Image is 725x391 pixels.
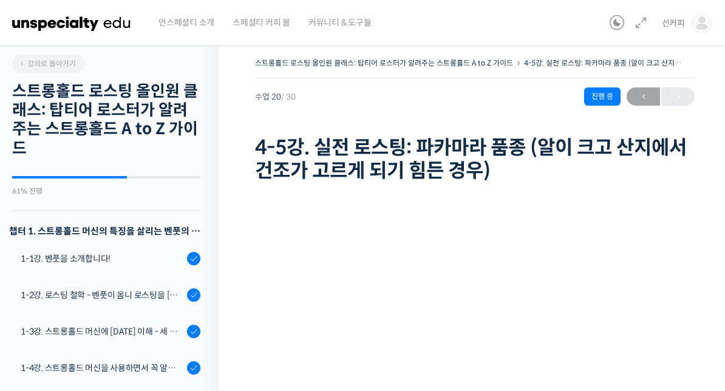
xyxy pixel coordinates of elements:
h1: 4-5강. 실전 로스팅: 파카마라 품종 (알이 크고 산지에서 건조가 고르게 되기 힘든 경우) [255,136,695,183]
div: 1-3강. 스트롱홀드 머신에 [DATE] 이해 - 세 가지 열원이 만들어내는 변화 [21,325,183,338]
div: 1-1강. 벤풋을 소개합니다! [21,252,183,265]
span: 수업 20 [255,93,296,101]
span: 강의로 돌아가기 [18,59,76,68]
div: 1-4강. 스트롱홀드 머신을 사용하면서 꼭 알고 있어야 할 유의사항 [21,361,183,375]
span: / 30 [281,92,296,102]
h2: 스트롱홀드 로스팅 올인원 클래스: 탑티어 로스터가 알려주는 스트롱홀드 A to Z 가이드 [12,82,200,158]
span: 선커피 [662,18,685,29]
a: 스트롱홀드 로스팅 올인원 클래스: 탑티어 로스터가 알려주는 스트롱홀드 A to Z 가이드 [255,58,513,67]
h3: 챕터 1. 스트롱홀드 머신의 특징을 살리는 벤풋의 로스팅 방식 [9,223,200,239]
a: ←이전 [627,87,660,106]
a: 강의로 돌아가기 [12,55,85,73]
div: 1-2강. 로스팅 철학 - 벤풋이 옴니 로스팅을 [DATE] 않는 이유 [21,288,183,302]
div: 61% 진행 [12,188,200,195]
div: 진행 중 [584,87,621,106]
span: ← [627,89,660,105]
